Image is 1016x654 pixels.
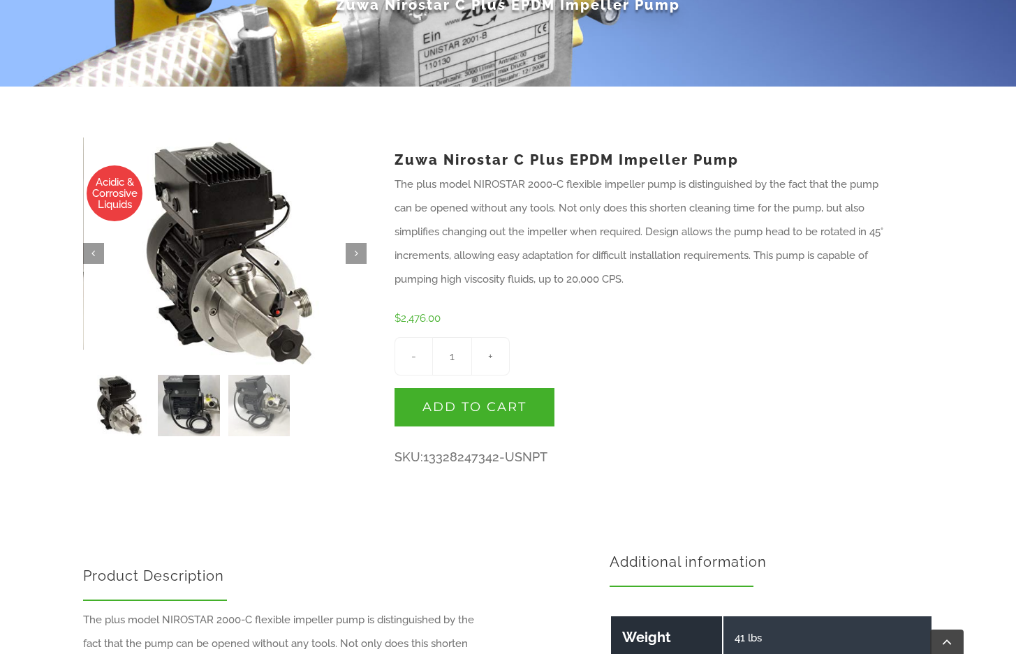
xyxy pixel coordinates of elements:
button: Add to cart [395,388,554,426]
a:  [83,243,104,264]
bdi: 2,476.00 [395,312,441,325]
img: 41oV-1rgpeL-100x100.jpg [87,375,149,437]
span: Acidic & Corrosive Liquids [87,177,142,210]
p: SKU: [395,443,888,472]
input: Qty [433,337,471,376]
span: 13328247342-USNPT [423,449,547,464]
img: 41-JWmtYZPL-100x100.jpg [228,375,290,437]
input: + [471,337,510,376]
h2: Product Description [83,567,495,585]
p: The plus model NIROSTAR 2000-C flexible impeller pump is distinguished by the fact that the pump ... [395,172,888,291]
img: 41DdunS-UL-100x100.jpg [158,375,220,437]
h2: Additional information [610,553,933,571]
a:  [346,243,367,264]
h1: Zuwa Nirostar C Plus EPDM Impeller Pump [395,148,888,172]
input: - [395,337,433,376]
span: $ [395,312,401,325]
